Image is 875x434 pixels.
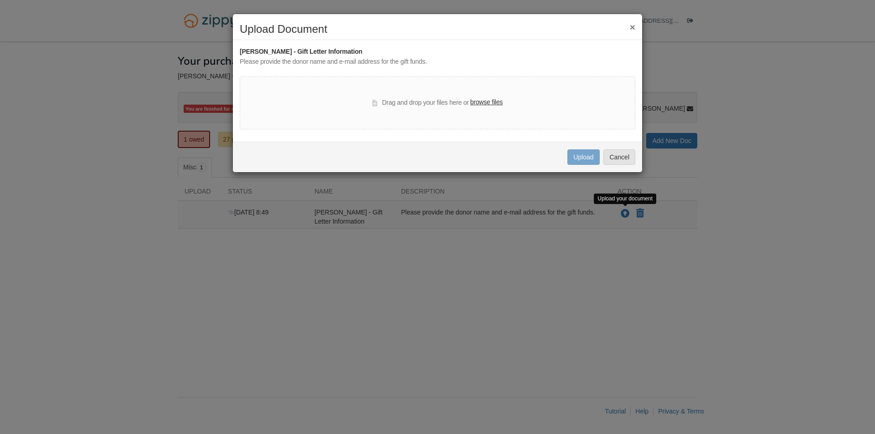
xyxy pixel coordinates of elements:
[240,47,635,57] div: [PERSON_NAME] - Gift Letter Information
[470,97,503,107] label: browse files
[372,97,503,108] div: Drag and drop your files here or
[594,194,656,204] div: Upload your document
[630,22,635,32] button: ×
[240,23,635,35] h2: Upload Document
[567,149,599,165] button: Upload
[603,149,635,165] button: Cancel
[240,57,635,67] div: Please provide the donor name and e-mail address for the gift funds.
